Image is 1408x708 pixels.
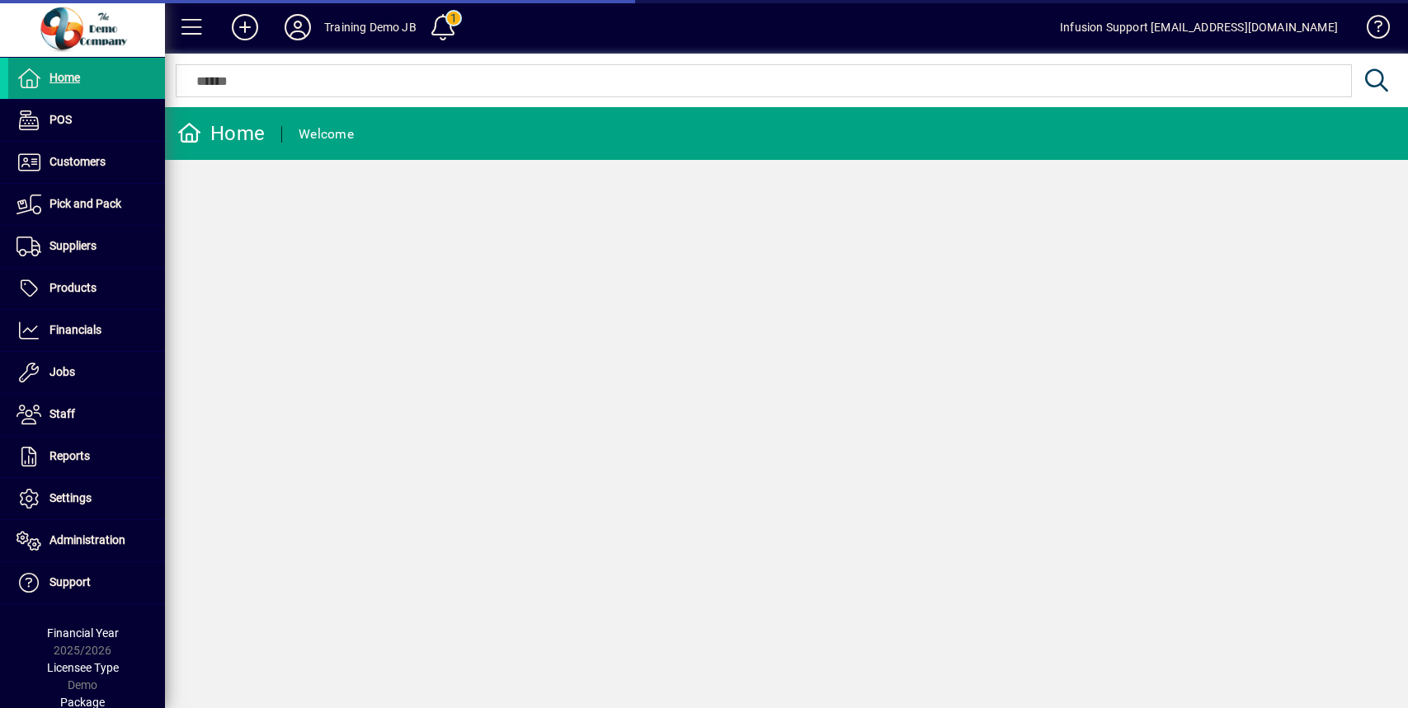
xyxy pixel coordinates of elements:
[47,626,119,640] span: Financial Year
[8,184,165,225] a: Pick and Pack
[49,449,90,462] span: Reports
[47,661,119,674] span: Licensee Type
[49,71,80,84] span: Home
[219,12,271,42] button: Add
[8,394,165,435] a: Staff
[49,575,91,588] span: Support
[49,323,101,336] span: Financials
[8,142,165,183] a: Customers
[49,281,97,294] span: Products
[8,520,165,561] a: Administration
[271,12,324,42] button: Profile
[324,14,417,40] div: Training Demo JB
[49,113,72,126] span: POS
[49,365,75,378] span: Jobs
[49,155,106,168] span: Customers
[49,197,121,210] span: Pick and Pack
[49,239,97,252] span: Suppliers
[8,100,165,141] a: POS
[49,533,125,546] span: Administration
[49,491,92,504] span: Settings
[8,436,165,477] a: Reports
[8,352,165,393] a: Jobs
[1354,3,1387,57] a: Knowledge Base
[177,120,265,147] div: Home
[8,226,165,267] a: Suppliers
[299,121,354,148] div: Welcome
[49,407,75,420] span: Staff
[8,562,165,603] a: Support
[1060,14,1338,40] div: Infusion Support [EMAIL_ADDRESS][DOMAIN_NAME]
[8,478,165,519] a: Settings
[8,310,165,351] a: Financials
[8,268,165,309] a: Products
